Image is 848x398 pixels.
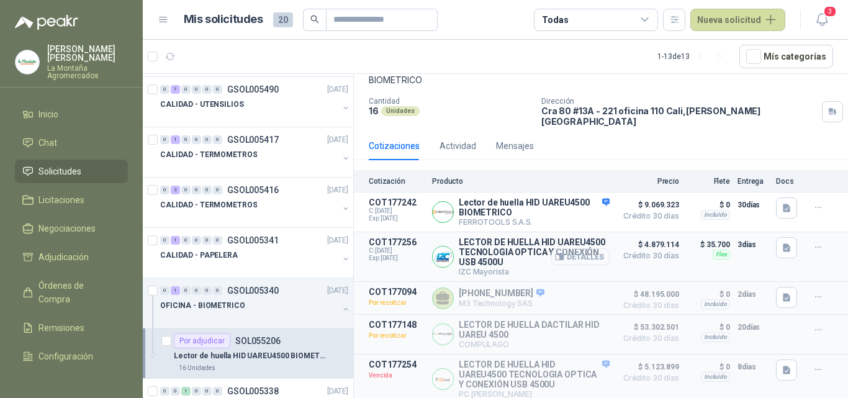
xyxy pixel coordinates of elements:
div: 2 [171,186,180,194]
p: Producto [432,177,610,186]
p: [DATE] [327,184,348,196]
span: Crédito 30 días [617,302,679,309]
p: Vencida [369,369,425,382]
p: COT177256 [369,237,425,247]
p: [PERSON_NAME] [PERSON_NAME] [47,45,128,62]
span: Crédito 30 días [617,374,679,382]
div: 0 [192,186,201,194]
p: [DATE] [327,84,348,96]
a: Remisiones [15,316,128,340]
p: COT177148 [369,320,425,330]
div: 1 [171,135,180,144]
span: $ 48.195.000 [617,287,679,302]
div: 0 [171,387,180,396]
span: search [310,15,319,24]
p: Lector de huella HID UAREU4500 BIOMETRICO [459,197,610,217]
span: Crédito 30 días [617,335,679,342]
span: Licitaciones [38,193,84,207]
span: $ 5.123.899 [617,360,679,374]
a: 0 7 0 0 0 0 GSOL005490[DATE] CALIDAD - UTENSILIOS [160,82,351,122]
div: Todas [542,13,568,27]
a: Chat [15,131,128,155]
span: Exp: [DATE] [369,215,425,222]
p: CALIDAD - UTENSILIOS [160,99,244,111]
p: Dirección [541,97,817,106]
div: 0 [181,286,191,295]
div: Incluido [701,372,730,382]
div: 0 [181,186,191,194]
p: 20 días [737,320,769,335]
p: LECTOR DE HUELLA HID UAREU4500 TECNOLOGIA OPTICA Y CONEXIÓN USB 4500U [459,237,610,267]
p: Entrega [737,177,769,186]
span: Adjudicación [38,250,89,264]
p: [DATE] [327,386,348,397]
span: Chat [38,136,57,150]
button: 3 [811,9,833,31]
p: GSOL005490 [227,85,279,94]
p: [PHONE_NUMBER] [459,288,544,299]
p: CALIDAD - TERMOMETROS [160,149,257,161]
p: La Montaña Agromercados [47,65,128,79]
div: 0 [202,387,212,396]
p: COT177094 [369,287,425,297]
span: $ 4.879.114 [617,237,679,252]
button: Mís categorías [739,45,833,68]
img: Company Logo [433,324,453,345]
p: CALIDAD - PAPELERA [160,250,238,261]
p: 16 [369,106,379,116]
div: 0 [202,236,212,245]
p: GSOL005340 [227,286,279,295]
div: Incluido [701,210,730,220]
a: Negociaciones [15,217,128,240]
img: Company Logo [16,50,39,74]
span: C: [DATE] [369,207,425,215]
div: 1 [171,236,180,245]
a: Órdenes de Compra [15,274,128,311]
p: $ 0 [687,360,730,374]
div: 0 [181,85,191,94]
div: 0 [202,186,212,194]
p: Docs [776,177,801,186]
div: Flex [713,250,730,260]
p: IZC Mayorista [459,267,610,276]
span: $ 9.069.323 [617,197,679,212]
p: Flete [687,177,730,186]
p: 3 días [737,237,769,252]
div: 0 [160,85,169,94]
div: 0 [181,236,191,245]
div: 0 [213,186,222,194]
button: Nueva solicitud [690,9,785,31]
div: 0 [160,186,169,194]
span: Crédito 30 días [617,212,679,220]
span: Solicitudes [38,165,81,178]
p: 8 días [737,360,769,374]
p: $ 35.700 [687,237,730,252]
p: OFICINA - BIOMETRICO [160,300,245,312]
p: LECTOR DE HUELLA HID UAREU4500 TECNOLOGIA OPTICA Y CONEXIÓN USB 4500U [459,360,610,389]
div: 0 [202,85,212,94]
span: 3 [823,6,837,17]
div: 1 [171,286,180,295]
p: COMPULAGO [459,340,610,349]
div: 0 [192,85,201,94]
a: Licitaciones [15,188,128,212]
p: COT177254 [369,360,425,369]
p: COT177242 [369,197,425,207]
button: Detalles [551,248,610,265]
div: Actividad [440,139,476,153]
span: 20 [273,12,293,27]
div: 0 [213,286,222,295]
div: Por adjudicar [174,333,230,348]
p: GSOL005417 [227,135,279,144]
div: 0 [160,387,169,396]
div: 0 [181,135,191,144]
div: 0 [202,135,212,144]
p: [DATE] [327,134,348,146]
div: 0 [192,135,201,144]
div: 0 [213,236,222,245]
div: 0 [192,286,201,295]
div: 0 [213,387,222,396]
div: 0 [202,286,212,295]
a: Por adjudicarSOL055206Lector de huella HID UAREU4500 BIOMETRICO16 Unidades [143,328,353,379]
p: BIOMETRICO [369,73,833,87]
